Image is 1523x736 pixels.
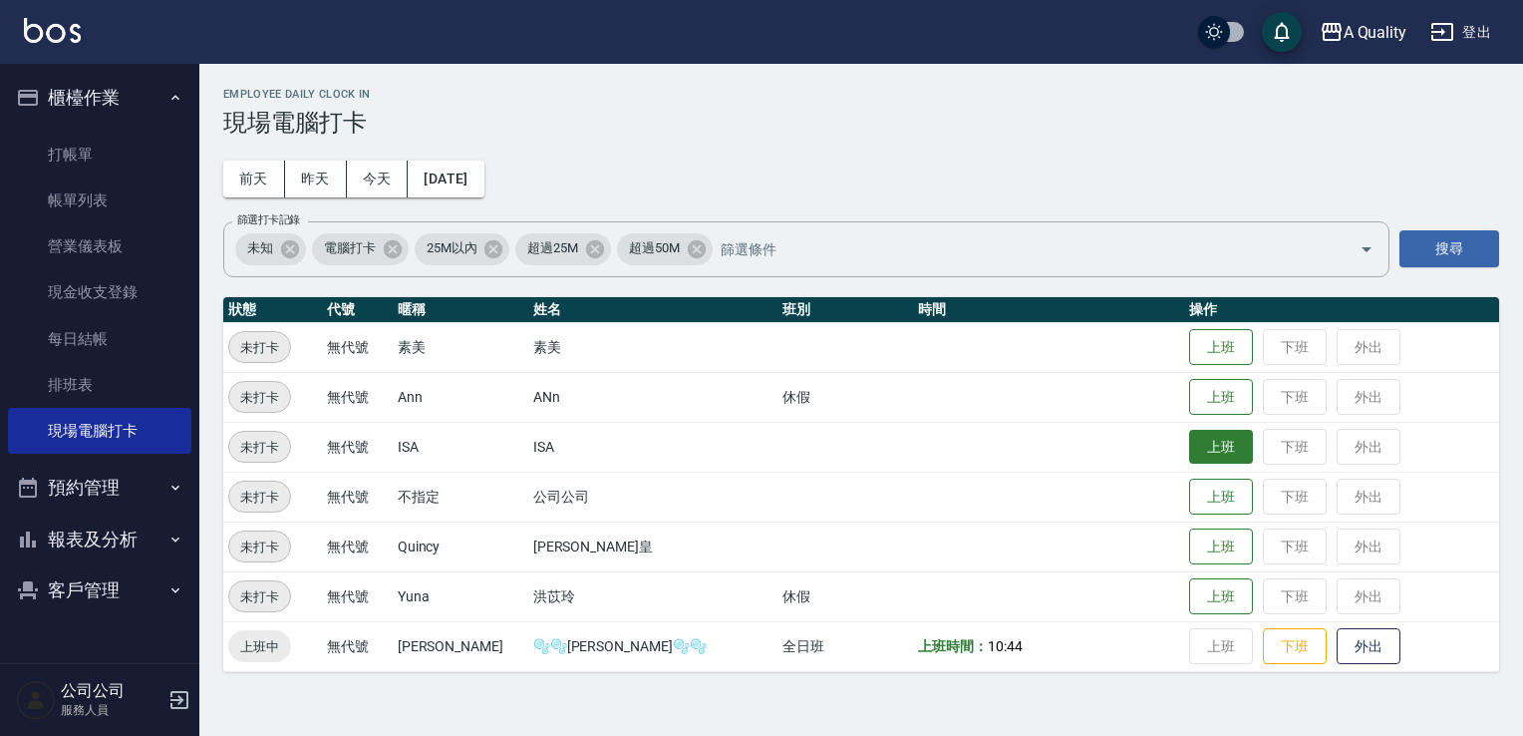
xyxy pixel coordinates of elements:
img: Person [16,680,56,720]
button: 今天 [347,161,409,197]
span: 超過25M [515,238,590,258]
input: 篩選條件 [716,231,1325,266]
span: 未打卡 [229,586,290,607]
button: 上班 [1189,329,1253,366]
button: 預約管理 [8,462,191,514]
td: 休假 [777,372,913,422]
div: A Quality [1344,20,1407,45]
button: 上班 [1189,379,1253,416]
span: 電腦打卡 [312,238,388,258]
a: 現場電腦打卡 [8,408,191,454]
td: 素美 [393,322,528,372]
td: 休假 [777,571,913,621]
button: 上班 [1189,578,1253,615]
div: 超過50M [617,233,713,265]
a: 排班表 [8,362,191,408]
td: 無代號 [322,522,393,571]
span: 上班中 [228,636,291,657]
td: 無代號 [322,422,393,472]
div: 超過25M [515,233,611,265]
td: 公司公司 [528,472,778,522]
span: 10:44 [988,638,1023,654]
span: 未打卡 [229,387,290,408]
button: 報表及分析 [8,514,191,565]
td: 全日班 [777,621,913,671]
td: Quincy [393,522,528,571]
td: 無代號 [322,372,393,422]
button: 搜尋 [1399,230,1499,267]
th: 姓名 [528,297,778,323]
button: A Quality [1312,12,1415,53]
span: 未打卡 [229,487,290,508]
button: Open [1351,233,1382,265]
button: save [1262,12,1302,52]
button: 昨天 [285,161,347,197]
button: 下班 [1263,628,1327,665]
th: 時間 [913,297,1184,323]
h2: Employee Daily Clock In [223,88,1499,101]
span: 未打卡 [229,537,290,557]
th: 暱稱 [393,297,528,323]
th: 班別 [777,297,913,323]
td: ISA [528,422,778,472]
div: 25M以內 [415,233,510,265]
span: 未知 [235,238,285,258]
td: ISA [393,422,528,472]
a: 每日結帳 [8,316,191,362]
td: 無代號 [322,472,393,522]
button: 上班 [1189,529,1253,565]
td: 素美 [528,322,778,372]
td: 洪苡玲 [528,571,778,621]
b: 上班時間： [918,638,988,654]
a: 打帳單 [8,132,191,178]
button: 登出 [1422,14,1499,51]
td: Ann [393,372,528,422]
a: 帳單列表 [8,178,191,223]
a: 營業儀表板 [8,223,191,269]
h5: 公司公司 [61,681,162,701]
td: 不指定 [393,472,528,522]
button: 前天 [223,161,285,197]
td: 🫧🫧[PERSON_NAME]🫧🫧 [528,621,778,671]
label: 篩選打卡記錄 [237,212,300,227]
th: 代號 [322,297,393,323]
td: 無代號 [322,621,393,671]
button: 櫃檯作業 [8,72,191,124]
td: Yuna [393,571,528,621]
a: 現金收支登錄 [8,269,191,315]
p: 服務人員 [61,701,162,719]
td: 無代號 [322,571,393,621]
th: 操作 [1184,297,1499,323]
td: [PERSON_NAME] [393,621,528,671]
h3: 現場電腦打卡 [223,109,1499,137]
div: 未知 [235,233,306,265]
td: [PERSON_NAME]皇 [528,522,778,571]
span: 超過50M [617,238,692,258]
button: 客戶管理 [8,564,191,616]
span: 未打卡 [229,437,290,458]
button: 上班 [1189,479,1253,516]
img: Logo [24,18,81,43]
button: [DATE] [408,161,483,197]
button: 上班 [1189,430,1253,465]
button: 外出 [1337,628,1400,665]
span: 未打卡 [229,337,290,358]
span: 25M以內 [415,238,489,258]
td: ANn [528,372,778,422]
div: 電腦打卡 [312,233,409,265]
td: 無代號 [322,322,393,372]
th: 狀態 [223,297,322,323]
